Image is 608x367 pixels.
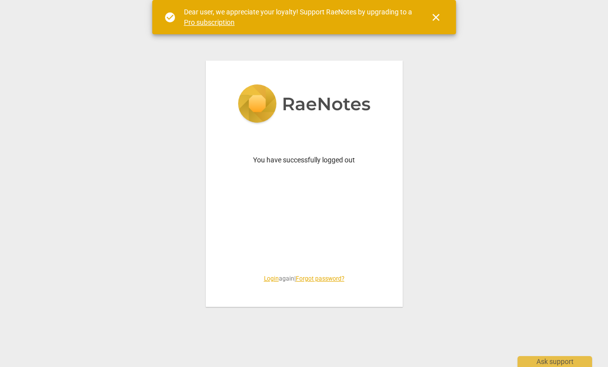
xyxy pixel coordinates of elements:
[184,18,235,26] a: Pro subscription
[184,7,413,27] div: Dear user, we appreciate your loyalty! Support RaeNotes by upgrading to a
[424,5,448,29] button: Close
[518,356,592,367] div: Ask support
[296,275,345,282] a: Forgot password?
[238,84,371,125] img: 5ac2273c67554f335776073100b6d88f.svg
[164,11,176,23] span: check_circle
[230,275,379,283] span: again |
[264,275,279,282] a: Login
[230,155,379,165] p: You have successfully logged out
[430,11,442,23] span: close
